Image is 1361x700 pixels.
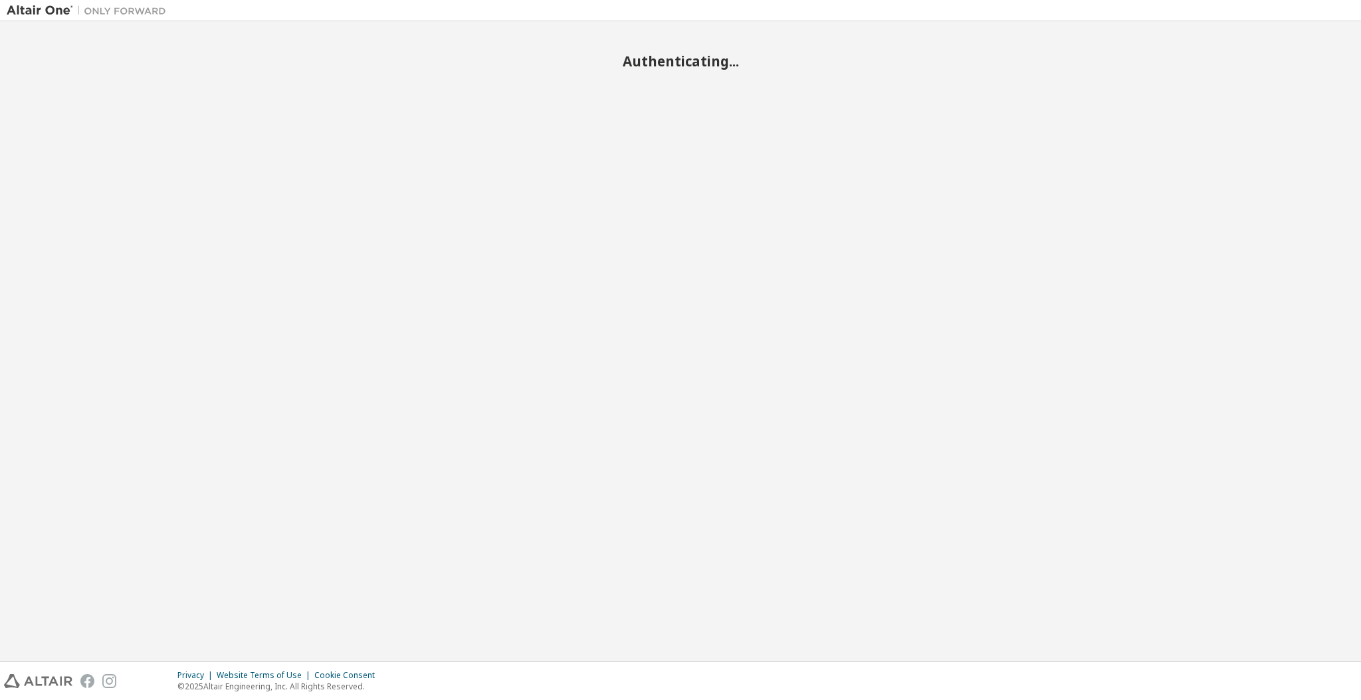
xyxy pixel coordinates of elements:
[7,4,173,17] img: Altair One
[217,670,314,681] div: Website Terms of Use
[7,52,1354,70] h2: Authenticating...
[4,674,72,688] img: altair_logo.svg
[177,670,217,681] div: Privacy
[102,674,116,688] img: instagram.svg
[314,670,383,681] div: Cookie Consent
[80,674,94,688] img: facebook.svg
[177,681,383,692] p: © 2025 Altair Engineering, Inc. All Rights Reserved.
